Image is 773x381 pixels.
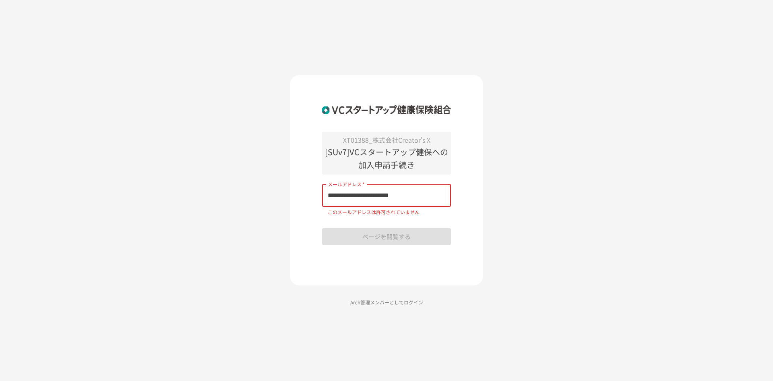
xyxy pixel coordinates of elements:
[322,135,451,146] p: XT01388_株式会社Creator's X
[290,298,483,306] p: Arch管理メンバーとしてログイン
[322,99,451,120] img: ZDfHsVrhrXUoWEWGWYf8C4Fv4dEjYTEDCNvmL73B7ox
[328,181,365,187] label: メールアドレス
[322,146,451,171] p: [SUv7]VCスタートアップ健保への加入申請手続き
[328,208,445,216] p: このメールアドレスは許可されていません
